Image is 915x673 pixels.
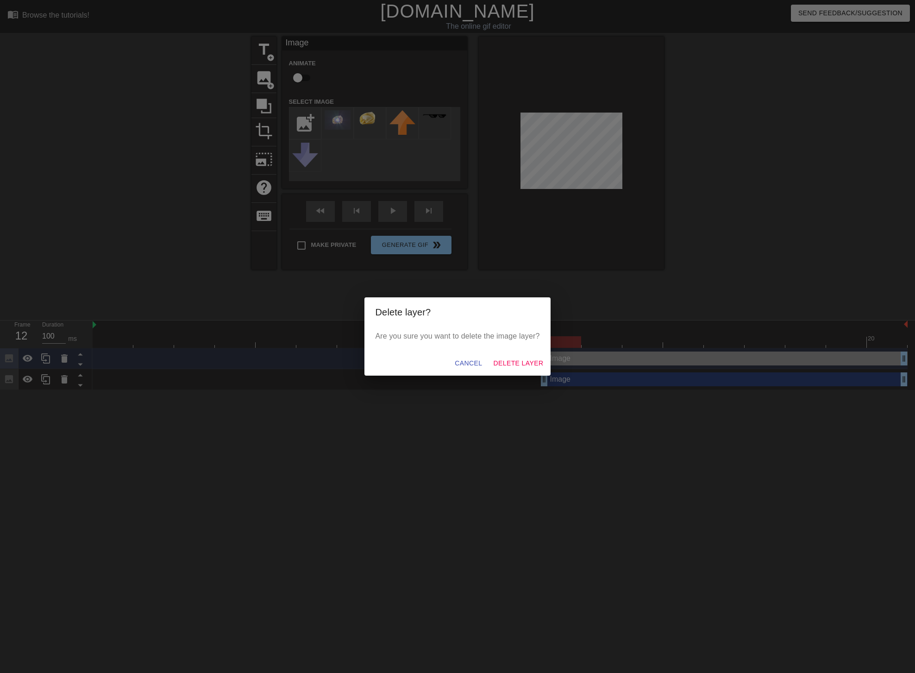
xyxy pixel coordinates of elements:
[376,331,540,342] p: Are you sure you want to delete the image layer?
[489,355,547,372] button: Delete Layer
[493,358,543,369] span: Delete Layer
[376,305,540,320] h2: Delete layer?
[451,355,486,372] button: Cancel
[455,358,482,369] span: Cancel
